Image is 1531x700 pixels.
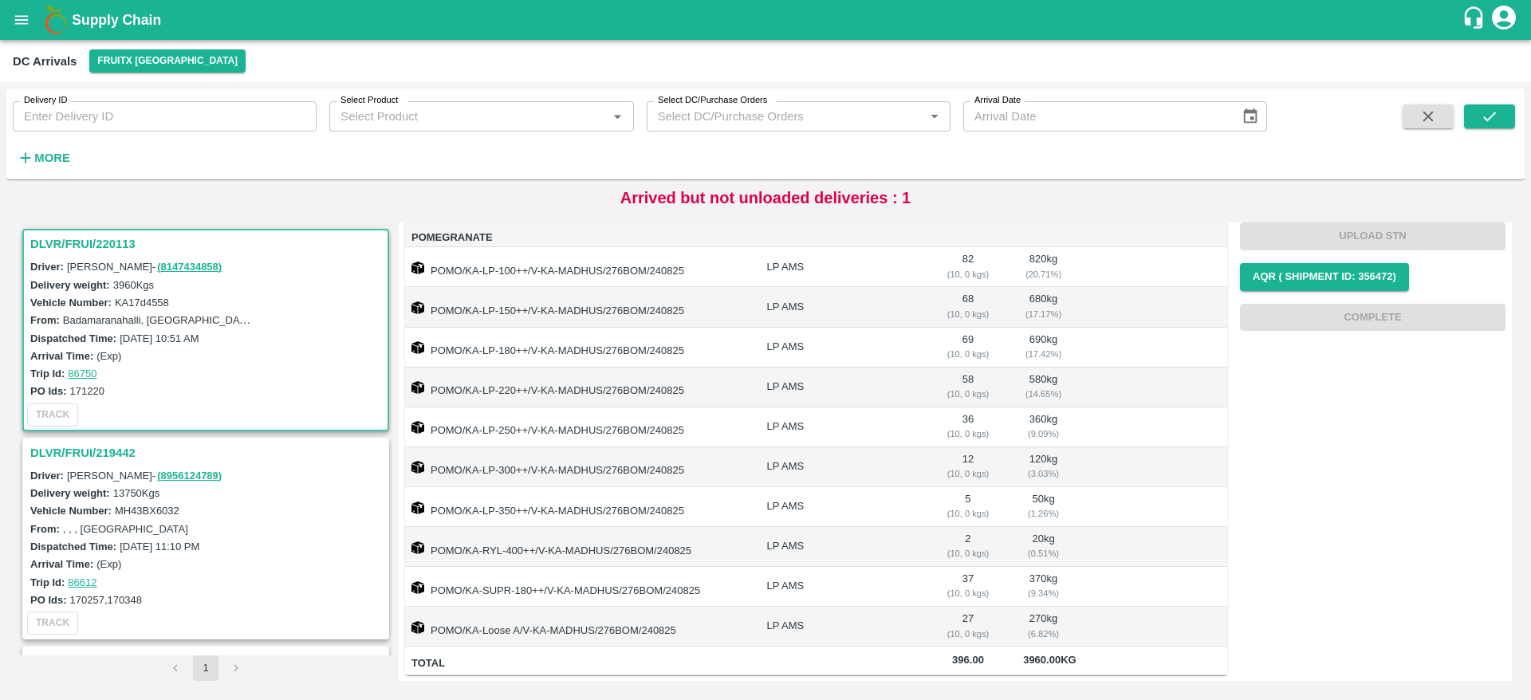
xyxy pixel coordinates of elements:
[13,51,77,72] div: DC Arrivals
[157,470,222,482] a: (8956124789)
[405,287,754,327] td: POMO/KA-LP-150++/V-KA-MADHUS/276BOM/240825
[1023,307,1064,321] div: ( 17.17 %)
[68,368,96,379] a: 86750
[1462,6,1490,34] div: customer-support
[411,229,754,247] span: Pomegranate
[30,261,64,273] label: Driver:
[63,313,482,326] label: Badamaranahalli, [GEOGRAPHIC_DATA], [GEOGRAPHIC_DATA], [GEOGRAPHIC_DATA]
[1235,101,1265,132] button: Choose date
[405,607,754,647] td: POMO/KA-Loose A/V-KA-MADHUS/276BOM/240825
[926,368,1010,407] td: 58
[30,385,67,397] label: PO Ids:
[68,576,96,588] a: 86612
[411,501,424,514] img: box
[120,332,199,344] label: [DATE] 10:51 AM
[115,505,179,517] label: MH43BX6032
[405,407,754,447] td: POMO/KA-LP-250++/V-KA-MADHUS/276BOM/240825
[115,297,169,309] label: KA17d4558
[926,487,1010,527] td: 5
[67,470,223,482] span: [PERSON_NAME] -
[1010,407,1076,447] td: 360 kg
[1023,466,1064,481] div: ( 3.03 %)
[1010,567,1076,607] td: 370 kg
[411,581,424,594] img: box
[754,328,925,368] td: LP AMS
[411,341,424,354] img: box
[939,651,998,670] span: 396.00
[926,567,1010,607] td: 37
[30,523,60,535] label: From:
[30,350,93,362] label: Arrival Time:
[754,567,925,607] td: LP AMS
[939,546,998,560] div: ( 10, 0 kgs)
[30,594,67,606] label: PO Ids:
[1023,546,1064,560] div: ( 0.51 %)
[411,301,424,314] img: box
[30,541,116,553] label: Dispatched Time:
[160,655,251,681] nav: pagination navigation
[120,541,199,553] label: [DATE] 11:10 PM
[72,12,161,28] b: Supply Chain
[1023,347,1064,361] div: ( 17.42 %)
[3,2,40,38] button: open drawer
[157,261,222,273] a: (8147434858)
[924,106,945,127] button: Open
[926,527,1010,567] td: 2
[926,247,1010,287] td: 82
[30,442,386,463] h3: DLVR/FRUI/219442
[939,466,998,481] div: ( 10, 0 kgs)
[651,106,899,127] input: Select DC/Purchase Orders
[939,267,998,281] div: ( 10, 0 kgs)
[939,586,998,600] div: ( 10, 0 kgs)
[72,9,1462,31] a: Supply Chain
[89,49,246,73] button: Select DC
[24,94,67,107] label: Delivery ID
[70,385,104,397] label: 171220
[405,368,754,407] td: POMO/KA-LP-220++/V-KA-MADHUS/276BOM/240825
[939,387,998,401] div: ( 10, 0 kgs)
[411,621,424,634] img: box
[1010,487,1076,527] td: 50 kg
[1010,368,1076,407] td: 580 kg
[405,567,754,607] td: POMO/KA-SUPR-180++/V-KA-MADHUS/276BOM/240825
[939,627,998,641] div: ( 10, 0 kgs)
[939,347,998,361] div: ( 10, 0 kgs)
[30,368,65,379] label: Trip Id:
[411,381,424,394] img: box
[1010,287,1076,327] td: 680 kg
[1023,627,1064,641] div: ( 6.82 %)
[754,607,925,647] td: LP AMS
[607,106,628,127] button: Open
[70,594,142,606] label: 170257,170348
[30,576,65,588] label: Trip Id:
[30,297,112,309] label: Vehicle Number:
[405,527,754,567] td: POMO/KA-RYL-400++/V-KA-MADHUS/276BOM/240825
[974,94,1021,107] label: Arrival Date
[30,470,64,482] label: Driver:
[193,655,218,681] button: page 1
[1023,506,1064,521] div: ( 1.26 %)
[926,328,1010,368] td: 69
[1023,586,1064,600] div: ( 9.34 %)
[754,527,925,567] td: LP AMS
[405,487,754,527] td: POMO/KA-LP-350++/V-KA-MADHUS/276BOM/240825
[1010,247,1076,287] td: 820 kg
[1010,328,1076,368] td: 690 kg
[411,461,424,474] img: box
[754,247,925,287] td: LP AMS
[926,407,1010,447] td: 36
[926,447,1010,487] td: 12
[30,651,386,671] h3: DLVR/FRUI/219214
[754,407,925,447] td: LP AMS
[411,262,424,274] img: box
[754,447,925,487] td: LP AMS
[405,247,754,287] td: POMO/KA-LP-100++/V-KA-MADHUS/276BOM/240825
[926,607,1010,647] td: 27
[96,350,121,362] label: (Exp)
[13,144,74,171] button: More
[963,101,1229,132] input: Arrival Date
[40,4,72,36] img: logo
[63,523,188,535] label: , , , [GEOGRAPHIC_DATA]
[1490,3,1518,37] div: account of current user
[113,487,160,499] label: 13750 Kgs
